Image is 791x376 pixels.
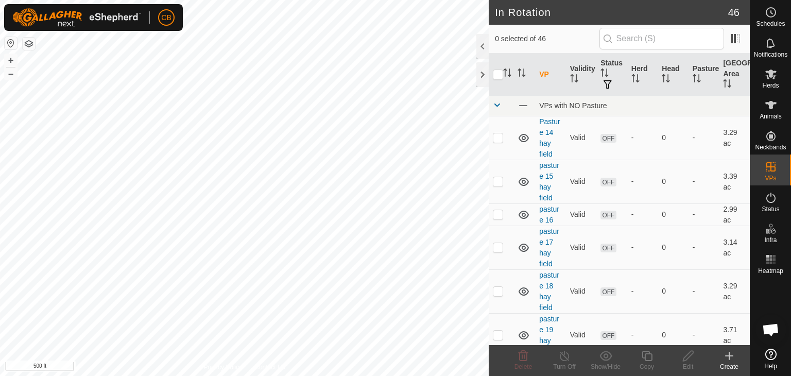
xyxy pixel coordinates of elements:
a: pasture 16 [539,205,559,224]
p-sorticon: Activate to sort [600,70,609,78]
div: - [631,176,654,187]
div: - [631,132,654,143]
td: 3.71 ac [719,313,750,357]
td: 3.39 ac [719,160,750,203]
td: - [689,313,719,357]
div: Open chat [755,314,786,345]
td: - [689,226,719,269]
td: 0 [658,203,689,226]
a: Privacy Policy [204,363,243,372]
th: VP [535,54,566,96]
div: - [631,286,654,297]
span: OFF [600,134,616,143]
span: Schedules [756,21,785,27]
p-sorticon: Activate to sort [570,76,578,84]
a: Contact Us [254,363,285,372]
th: Validity [566,54,597,96]
a: Pasture 14 hay field [539,117,560,158]
a: pasture 17 hay field [539,227,559,268]
p-sorticon: Activate to sort [503,70,511,78]
td: 0 [658,160,689,203]
td: Valid [566,313,597,357]
a: Help [750,345,791,373]
p-sorticon: Activate to sort [518,70,526,78]
span: 0 selected of 46 [495,33,599,44]
a: pasture 15 hay field [539,161,559,202]
span: Delete [514,363,532,370]
a: pasture 19 hay field [539,315,559,355]
p-sorticon: Activate to sort [631,76,640,84]
td: Valid [566,269,597,313]
button: Reset Map [5,37,17,49]
td: - [689,203,719,226]
td: 2.99 ac [719,203,750,226]
span: OFF [600,331,616,340]
a: pasture 18 hay field [539,271,559,312]
td: Valid [566,116,597,160]
span: Infra [764,237,777,243]
td: 0 [658,269,689,313]
th: Herd [627,54,658,96]
div: Edit [667,362,709,371]
th: Pasture [689,54,719,96]
td: Valid [566,203,597,226]
div: Turn Off [544,362,585,371]
th: Head [658,54,689,96]
button: Map Layers [23,38,35,50]
td: Valid [566,160,597,203]
div: Show/Hide [585,362,626,371]
span: Help [764,363,777,369]
td: 0 [658,313,689,357]
div: VPs with NO Pasture [539,101,746,110]
td: 3.14 ac [719,226,750,269]
button: + [5,54,17,66]
span: Neckbands [755,144,786,150]
span: OFF [600,178,616,186]
td: 0 [658,226,689,269]
div: - [631,330,654,340]
div: Create [709,362,750,371]
p-sorticon: Activate to sort [693,76,701,84]
span: OFF [600,211,616,219]
th: Status [596,54,627,96]
td: 3.29 ac [719,269,750,313]
input: Search (S) [599,28,724,49]
span: VPs [765,175,776,181]
button: – [5,67,17,80]
span: Status [762,206,779,212]
div: - [631,209,654,220]
span: 46 [728,5,740,20]
td: - [689,160,719,203]
th: [GEOGRAPHIC_DATA] Area [719,54,750,96]
span: Herds [762,82,779,89]
span: CB [161,12,171,23]
td: - [689,116,719,160]
h2: In Rotation [495,6,728,19]
span: Notifications [754,52,787,58]
span: OFF [600,244,616,252]
span: Heatmap [758,268,783,274]
img: Gallagher Logo [12,8,141,27]
td: - [689,269,719,313]
td: Valid [566,226,597,269]
span: Animals [760,113,782,119]
span: OFF [600,287,616,296]
p-sorticon: Activate to sort [662,76,670,84]
td: 0 [658,116,689,160]
div: - [631,242,654,253]
div: Copy [626,362,667,371]
p-sorticon: Activate to sort [723,81,731,89]
td: 3.29 ac [719,116,750,160]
